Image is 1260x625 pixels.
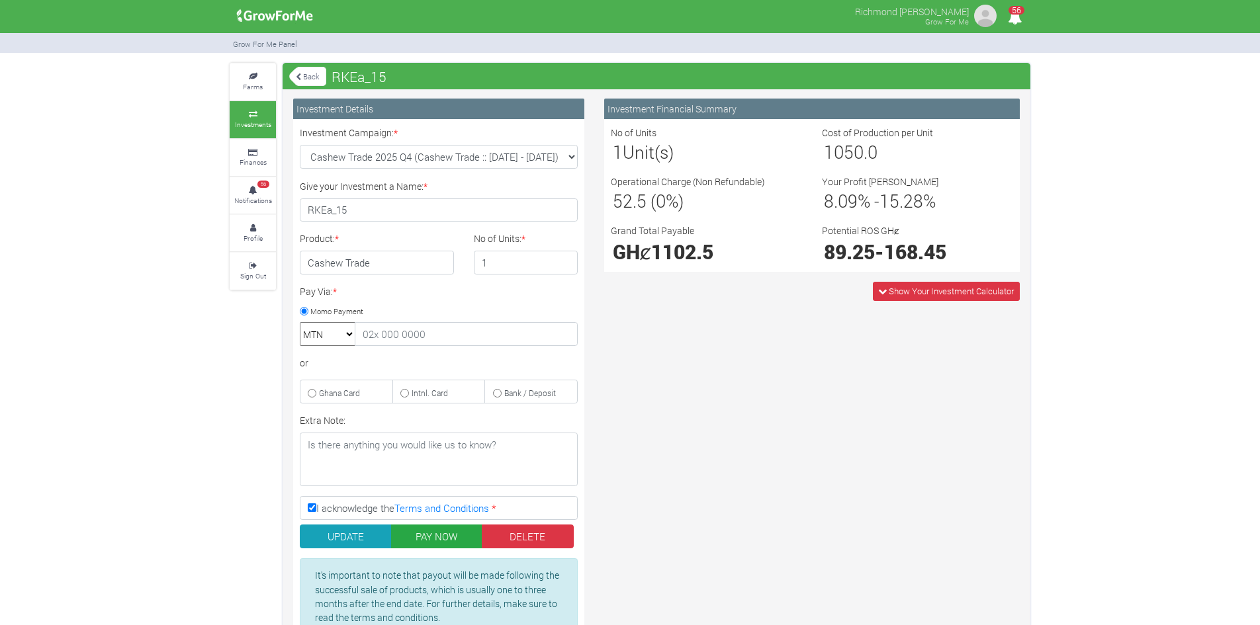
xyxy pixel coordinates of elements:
input: Momo Payment [300,307,308,315]
span: 56 [1009,6,1024,15]
h3: % - % [824,190,1011,212]
span: 52.5 (0%) [613,189,684,212]
small: Sign Out [240,271,266,280]
label: Product: [300,231,339,245]
small: Ghana Card [319,388,360,398]
a: Profile [230,215,276,251]
button: UPDATE [300,524,392,548]
h2: GHȼ [613,239,800,263]
label: Pay Via: [300,284,337,298]
small: Notifications [234,196,272,205]
label: Operational Charge (Non Refundable) [611,175,765,188]
input: I acknowledge theTerms and Conditions * [308,503,316,512]
small: Grow For Me Panel [233,39,297,49]
h3: Unit(s) [613,142,800,163]
span: 15.28 [879,189,923,212]
span: 1 [613,140,623,163]
label: Grand Total Payable [611,224,694,237]
button: DELETE [482,524,574,548]
span: 8.09 [824,189,858,212]
h4: Cashew Trade [300,251,454,274]
a: Terms and Conditions [394,501,489,515]
input: 02x 000 0000 [355,322,578,346]
span: 1050.0 [824,140,877,163]
small: Bank / Deposit [504,388,556,398]
a: Sign Out [230,253,276,289]
label: Cost of Production per Unit [822,126,933,140]
input: Ghana Card [308,389,316,397]
label: Give your Investment a Name: [300,179,427,193]
input: Investment Name/Title [300,198,578,222]
button: PAY NOW [391,524,483,548]
div: or [300,356,578,370]
p: Richmond [PERSON_NAME] [855,3,969,19]
input: Bank / Deposit [493,389,502,397]
small: Momo Payment [310,306,363,315]
span: RKEa_15 [328,63,390,90]
input: Intnl. Card [400,389,409,397]
small: Finances [240,157,267,167]
small: Intnl. Card [412,388,448,398]
span: 56 [257,181,269,188]
label: Investment Campaign: [300,126,398,140]
i: Notifications [1002,3,1028,32]
a: 56 [1002,13,1028,25]
label: Your Profit [PERSON_NAME] [822,175,938,188]
label: No of Units: [474,231,525,245]
small: Farms [243,82,263,91]
span: 1102.5 [651,238,713,265]
label: I acknowledge the [300,496,578,520]
small: Grow For Me [925,17,969,26]
div: Investment Financial Summary [604,99,1020,119]
label: No of Units [611,126,656,140]
label: Extra Note: [300,413,345,427]
p: It's important to note that payout will be made following the successful sale of products, which ... [315,568,562,624]
label: Potential ROS GHȼ [822,224,899,237]
a: 56 Notifications [230,177,276,214]
a: Back [289,65,326,87]
span: 89.25 [824,238,875,265]
small: Investments [235,120,271,129]
img: growforme image [972,3,999,29]
small: Profile [244,233,263,243]
h2: - [824,239,1011,263]
span: 168.45 [884,238,946,265]
a: Finances [230,140,276,176]
span: Show Your Investment Calculator [889,285,1014,297]
a: Investments [230,101,276,138]
a: Farms [230,63,276,100]
div: Investment Details [293,99,584,119]
img: growforme image [232,3,318,29]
